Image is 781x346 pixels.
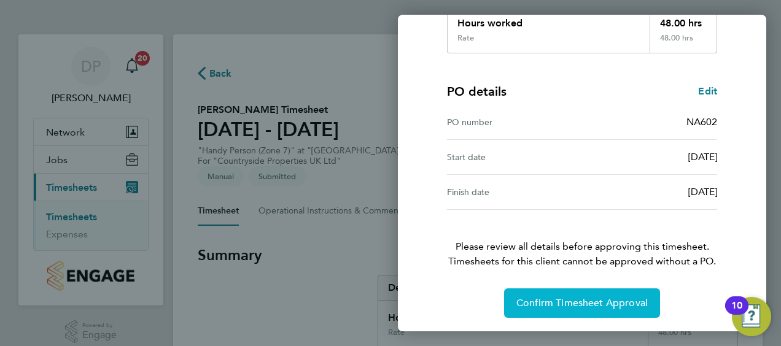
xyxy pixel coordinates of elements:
span: NA602 [686,116,717,128]
div: Hours worked [448,6,650,33]
button: Open Resource Center, 10 new notifications [732,297,771,336]
p: Please review all details before approving this timesheet. [432,210,732,269]
div: 48.00 hrs [650,33,717,53]
span: Confirm Timesheet Approval [516,297,648,309]
div: Start date [447,150,582,164]
span: Timesheets for this client cannot be approved without a PO. [432,254,732,269]
a: Edit [698,84,717,99]
div: [DATE] [582,150,717,164]
h4: PO details [447,83,507,100]
div: 10 [731,306,742,321]
div: Rate [457,33,474,43]
button: Confirm Timesheet Approval [504,288,660,318]
div: Finish date [447,185,582,199]
span: Edit [698,85,717,97]
div: 48.00 hrs [650,6,717,33]
div: PO number [447,115,582,129]
div: [DATE] [582,185,717,199]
